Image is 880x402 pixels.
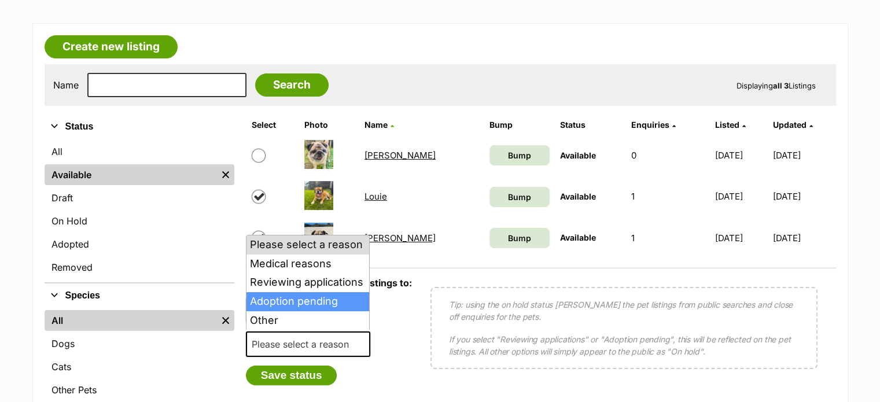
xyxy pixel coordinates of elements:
[247,116,299,134] th: Select
[246,366,337,385] button: Save status
[560,233,596,242] span: Available
[246,273,369,292] li: Reviewing applications
[773,81,789,90] strong: all 3
[449,333,799,357] p: If you select "Reviewing applications" or "Adoption pending", this will be reflected on the pet l...
[364,120,388,130] span: Name
[45,356,234,377] a: Cats
[710,218,772,258] td: [DATE]
[489,187,550,207] a: Bump
[560,150,596,160] span: Available
[631,120,669,130] span: translation missing: en.admin.listings.index.attributes.enquiries
[246,292,369,311] li: Adoption pending
[45,257,234,278] a: Removed
[45,288,234,303] button: Species
[45,35,178,58] a: Create new listing
[300,116,359,134] th: Photo
[555,116,625,134] th: Status
[773,135,834,175] td: [DATE]
[364,233,436,244] a: [PERSON_NAME]
[45,141,234,162] a: All
[246,255,369,274] li: Medical reasons
[45,310,217,331] a: All
[45,119,234,134] button: Status
[626,135,709,175] td: 0
[710,176,772,216] td: [DATE]
[773,120,813,130] a: Updated
[53,80,79,90] label: Name
[246,311,369,330] li: Other
[773,176,834,216] td: [DATE]
[45,139,234,282] div: Status
[710,135,772,175] td: [DATE]
[508,232,531,244] span: Bump
[715,120,746,130] a: Listed
[626,218,709,258] td: 1
[364,150,436,161] a: [PERSON_NAME]
[773,218,834,258] td: [DATE]
[508,191,531,203] span: Bump
[247,336,360,352] span: Please select a reason
[631,120,675,130] a: Enquiries
[773,120,807,130] span: Updated
[560,191,596,201] span: Available
[449,298,799,323] p: Tip: using the on hold status [PERSON_NAME] the pet listings from public searches and close off e...
[489,228,550,248] a: Bump
[45,234,234,255] a: Adopted
[255,73,329,97] input: Search
[217,310,234,331] a: Remove filter
[364,120,394,130] a: Name
[508,149,531,161] span: Bump
[715,120,739,130] span: Listed
[45,211,234,231] a: On Hold
[246,331,370,357] span: Please select a reason
[737,81,816,90] span: Displaying Listings
[45,164,217,185] a: Available
[364,191,387,202] a: Louie
[45,333,234,354] a: Dogs
[485,116,554,134] th: Bump
[246,235,369,255] li: Please select a reason
[626,176,709,216] td: 1
[45,379,234,400] a: Other Pets
[489,145,550,165] a: Bump
[45,187,234,208] a: Draft
[217,164,234,185] a: Remove filter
